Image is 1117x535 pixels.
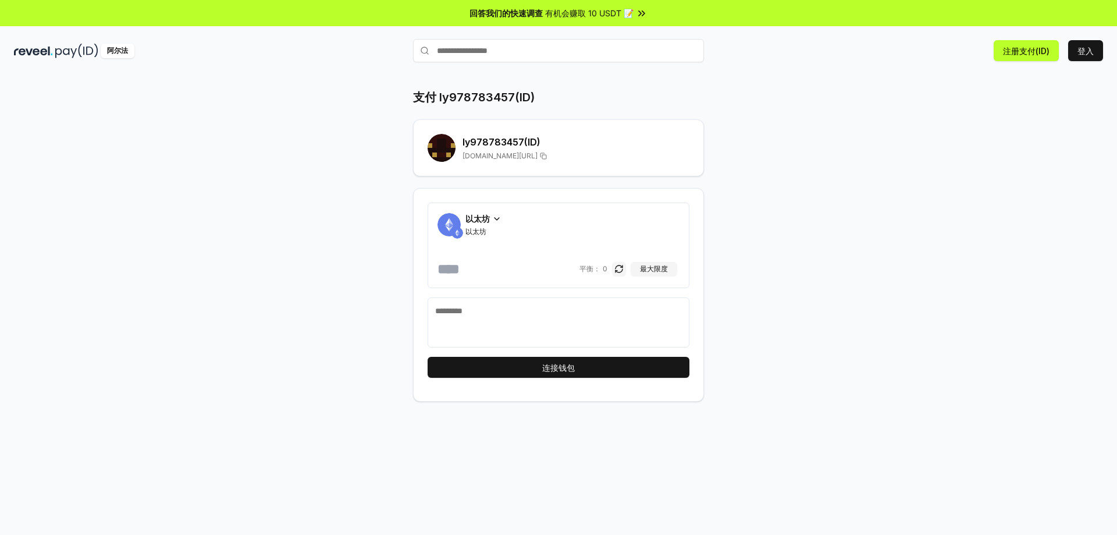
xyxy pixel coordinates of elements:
font: (ID) [524,136,540,148]
button: 登入 [1068,40,1103,61]
font: 回答我们的快速调查 [469,8,543,18]
font: 0 [603,264,607,273]
font: 注册支付(ID) [1003,46,1050,56]
button: 最大限度 [631,262,677,276]
button: 连接钱包 [428,357,689,378]
font: 以太坊 [465,227,486,236]
font: 支付 ly978783457(ID) [413,90,535,104]
img: ETH.svg [451,227,463,239]
font: 有机会赚取 10 USDT 📝 [545,8,634,18]
font: 阿尔法 [107,46,128,55]
img: 揭示黑暗 [14,44,53,58]
font: ly978783457 [463,136,524,148]
button: 注册支付(ID) [994,40,1059,61]
font: 登入 [1077,46,1094,56]
font: 最大限度 [640,264,668,273]
font: 以太坊 [465,214,490,224]
font: [DOMAIN_NAME][URL] [463,151,538,160]
font: 平衡： [579,264,600,273]
font: 连接钱包 [542,363,575,373]
img: 付款编号 [55,44,98,58]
